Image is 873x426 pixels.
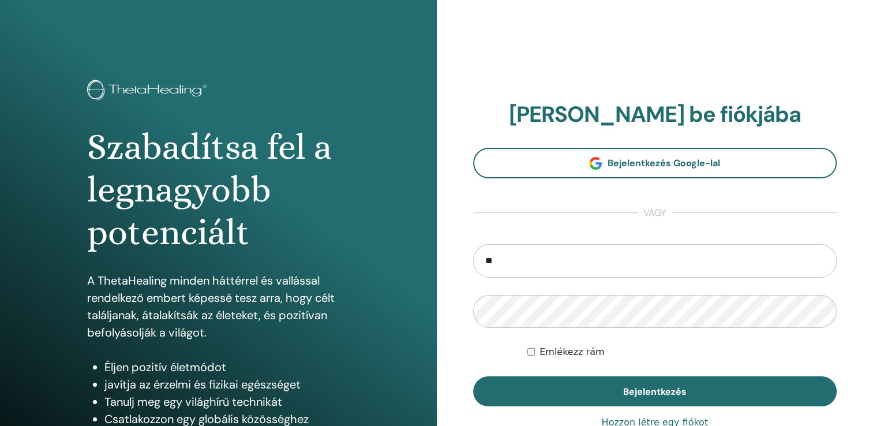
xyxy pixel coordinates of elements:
[527,345,837,359] div: Keep me authenticated indefinitely or until I manually logout
[104,358,349,376] li: Éljen pozitív életmódot
[473,102,837,128] h2: [PERSON_NAME] be fiókjába
[87,126,349,255] h1: Szabadítsa fel a legnagyobb potenciált
[623,386,687,398] span: Bejelentkezés
[104,393,349,410] li: Tanulj meg egy világhírű technikát
[608,157,720,169] span: Bejelentkezés Google-lal
[539,345,604,359] label: Emlékezz rám
[473,376,837,406] button: Bejelentkezés
[104,376,349,393] li: javítja az érzelmi és fizikai egészséget
[638,206,672,220] span: vagy
[473,148,837,178] a: Bejelentkezés Google-lal
[87,272,349,341] p: A ThetaHealing minden háttérrel és vallással rendelkező embert képessé tesz arra, hogy célt talál...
